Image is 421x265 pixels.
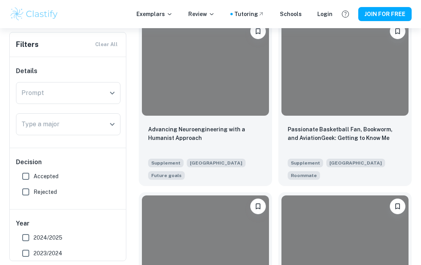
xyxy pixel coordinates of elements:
[187,159,246,167] span: [GEOGRAPHIC_DATA]
[358,7,412,21] button: JOIN FOR FREE
[107,119,118,130] button: Open
[339,7,352,21] button: Help and Feedback
[148,159,184,167] span: Supplement
[16,158,120,167] h6: Decision
[16,219,120,228] h6: Year
[288,159,323,167] span: Supplement
[34,249,62,258] span: 2023/2024
[136,10,173,18] p: Exemplars
[390,23,405,39] button: Please log in to bookmark exemplars
[34,233,62,242] span: 2024/2025
[317,10,333,18] a: Login
[250,199,266,214] button: Please log in to bookmark exemplars
[9,6,59,22] img: Clastify logo
[188,10,215,18] p: Review
[288,125,402,142] p: Passionate Basketball Fan, Bookworm, and AviationGeek: Getting to Know Me
[390,199,405,214] button: Please log in to bookmark exemplars
[148,125,263,142] p: Advancing Neuroengineering with a Humanist Approach
[16,66,120,76] h6: Details
[234,10,264,18] a: Tutoring
[107,88,118,98] button: Open
[151,172,182,179] span: Future goals
[34,172,58,181] span: Accepted
[16,39,39,50] h6: Filters
[278,17,412,186] a: Please log in to bookmark exemplarsPassionate Basketball Fan, Bookworm, and AviationGeek: Getting...
[326,159,385,167] span: [GEOGRAPHIC_DATA]
[291,172,317,179] span: Roommate
[250,23,266,39] button: Please log in to bookmark exemplars
[148,170,185,180] span: How do you hope to use your Harvard education in the future?
[139,17,272,186] a: Please log in to bookmark exemplarsAdvancing Neuroengineering with a Humanist ApproachSupplement[...
[280,10,302,18] a: Schools
[34,188,57,196] span: Rejected
[288,170,320,180] span: Top 3 things your roommates might like to know about you.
